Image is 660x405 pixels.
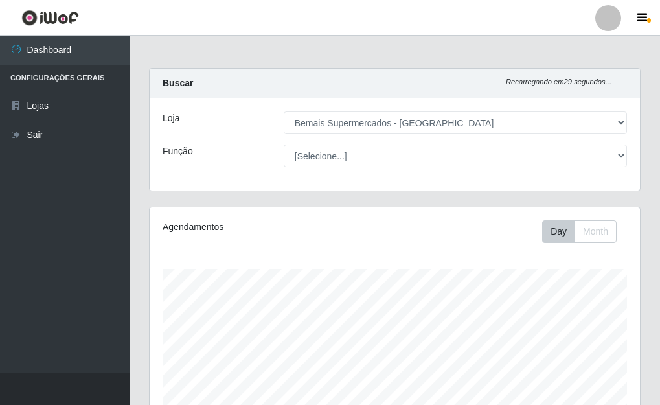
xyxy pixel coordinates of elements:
i: Recarregando em 29 segundos... [506,78,611,86]
label: Função [163,145,193,158]
div: First group [542,220,617,243]
label: Loja [163,111,179,125]
div: Toolbar with button groups [542,220,627,243]
button: Month [575,220,617,243]
strong: Buscar [163,78,193,88]
img: CoreUI Logo [21,10,79,26]
div: Agendamentos [163,220,345,234]
button: Day [542,220,575,243]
